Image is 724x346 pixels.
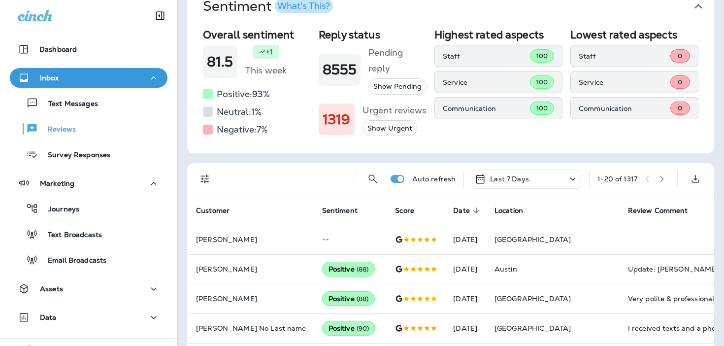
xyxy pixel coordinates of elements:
p: Survey Responses [38,151,110,160]
span: 0 [678,104,682,112]
button: Search Reviews [363,169,383,189]
h2: Highest rated aspects [434,29,562,41]
button: Dashboard [10,39,167,59]
p: Email Broadcasts [38,256,106,266]
h5: Neutral: 1 % [217,104,262,120]
p: Communication [443,104,530,112]
span: Austin [494,265,517,274]
span: Customer [196,206,242,215]
span: 100 [536,104,548,112]
div: Positive [322,321,376,336]
td: [DATE] [445,313,487,343]
p: +1 [266,47,273,57]
span: Location [494,206,536,215]
p: Service [443,78,530,86]
h5: Urgent reviews [362,103,427,118]
p: Last 7 Days [490,175,529,183]
span: [GEOGRAPHIC_DATA] [494,324,571,333]
p: Assets [40,285,63,293]
button: Collapse Sidebar [146,6,174,26]
button: Survey Responses [10,144,167,165]
h5: Negative: 7 % [217,122,268,138]
span: 0 [678,78,682,86]
p: Staff [443,52,530,60]
span: [GEOGRAPHIC_DATA] [494,294,571,303]
h2: Lowest rated aspects [570,29,698,41]
span: ( 88 ) [357,295,369,303]
button: Text Messages [10,93,167,113]
span: ( 88 ) [357,265,369,274]
span: Date [453,207,470,215]
span: Date [453,206,483,215]
span: Location [494,207,523,215]
p: Text Messages [38,100,98,109]
span: ( 90 ) [357,324,369,333]
p: Journeys [38,205,79,214]
button: Marketing [10,173,167,193]
button: Journeys [10,198,167,219]
h1: 1319 [323,111,351,128]
td: [DATE] [445,284,487,313]
button: Export as CSV [686,169,705,189]
div: Positive [322,291,375,306]
span: Review Comment [628,206,701,215]
h5: Positive: 93 % [217,86,270,102]
p: [PERSON_NAME] [196,236,306,243]
p: Marketing [40,179,74,187]
p: Dashboard [39,45,77,53]
span: 0 [678,52,682,60]
div: SentimentWhat's This? [187,25,714,153]
p: Staff [579,52,670,60]
p: [PERSON_NAME] No Last name [196,324,306,332]
p: [PERSON_NAME] [196,265,306,273]
span: Sentiment [322,207,358,215]
p: Reviews [38,125,76,135]
h1: 8555 [323,62,357,78]
button: Filters [195,169,215,189]
p: Communication [579,104,670,112]
span: Customer [196,207,230,215]
td: [DATE] [445,225,487,254]
td: [DATE] [445,254,487,284]
button: Show Pending [368,78,427,95]
h5: This week [245,63,287,78]
button: Text Broadcasts [10,224,167,244]
h2: Reply status [319,29,427,41]
button: Inbox [10,68,167,88]
p: Text Broadcasts [38,231,102,240]
button: Show Urgent [362,120,417,137]
span: Review Comment [628,207,688,215]
p: Auto refresh [412,175,456,183]
span: Score [395,207,414,215]
h5: Pending reply [368,45,427,76]
p: Inbox [40,74,59,82]
button: Email Broadcasts [10,249,167,270]
h2: Overall sentiment [203,29,311,41]
div: What's This? [277,1,330,10]
p: [PERSON_NAME] [196,295,306,303]
div: Positive [322,262,375,277]
div: 1 - 20 of 1317 [597,175,637,183]
button: Data [10,308,167,327]
h1: 81.5 [207,54,233,70]
button: Assets [10,279,167,299]
span: Score [395,206,427,215]
button: Reviews [10,118,167,139]
td: -- [314,225,388,254]
p: Service [579,78,670,86]
span: 100 [536,78,548,86]
span: 100 [536,52,548,60]
p: Data [40,313,57,321]
span: [GEOGRAPHIC_DATA] [494,235,571,244]
span: Sentiment [322,206,370,215]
